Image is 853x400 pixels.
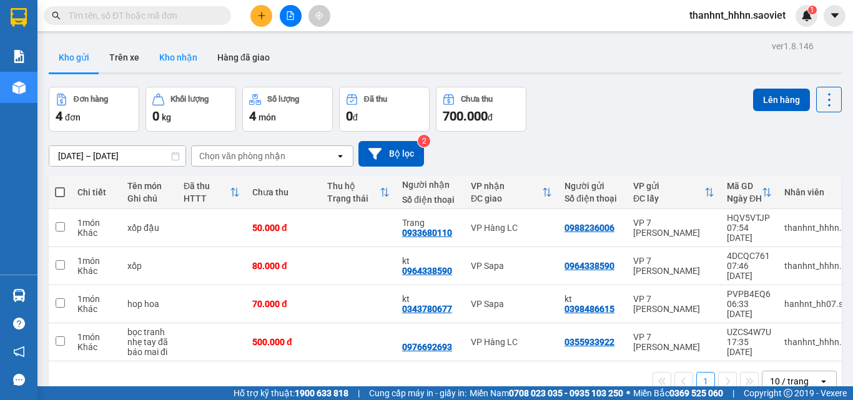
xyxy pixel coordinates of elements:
div: 07:46 [DATE] [727,261,772,281]
div: Ghi chú [127,193,171,203]
img: warehouse-icon [12,289,26,302]
strong: 0708 023 035 - 0935 103 250 [509,388,623,398]
div: 500.000 đ [252,337,315,347]
div: VP Sapa [471,299,552,309]
div: Người gửi [565,181,621,191]
img: logo-vxr [11,8,27,27]
div: 07:54 [DATE] [727,223,772,243]
div: 1 món [77,294,115,304]
span: notification [13,346,25,358]
button: Đã thu0đ [339,87,430,132]
span: search [52,11,61,20]
div: 06:33 [DATE] [727,299,772,319]
strong: 1900 633 818 [295,388,348,398]
div: Khác [77,228,115,238]
button: caret-down [824,5,846,27]
div: Tên món [127,181,171,191]
div: 0355933922 [565,337,614,347]
div: VP 7 [PERSON_NAME] [633,332,714,352]
div: ĐC giao [471,193,542,203]
div: Trạng thái [327,193,380,203]
div: 0988236006 [565,223,614,233]
input: Tìm tên, số ĐT hoặc mã đơn [69,9,216,22]
div: VP 7 [PERSON_NAME] [633,294,714,314]
span: message [13,374,25,386]
div: UZCS4W7U [727,327,772,337]
div: PVPB4EQ6 [727,289,772,299]
div: ĐC lấy [633,193,704,203]
div: VP nhận [471,181,542,191]
button: plus [250,5,272,27]
sup: 2 [418,135,430,147]
div: VP gửi [633,181,704,191]
div: 0398486615 [565,304,614,314]
span: đơn [65,112,81,122]
div: 0933680110 [402,228,452,238]
img: warehouse-icon [12,81,26,94]
div: HTTT [184,193,230,203]
span: 700.000 [443,109,488,124]
div: hop hoa [127,299,171,309]
div: VP Hàng LC [471,223,552,233]
span: Miền Nam [470,386,623,400]
span: plus [257,11,266,20]
svg: open [819,376,829,386]
div: Ngày ĐH [727,193,762,203]
span: 0 [152,109,159,124]
th: Toggle SortBy [627,176,721,209]
input: Select a date range. [49,146,185,166]
div: 0964338590 [565,261,614,271]
div: nhẹ tay đã báo mai đi [127,337,171,357]
button: aim [308,5,330,27]
button: Kho gửi [49,42,99,72]
div: Khác [77,342,115,352]
div: Người nhận [402,180,458,190]
div: 1 món [77,218,115,228]
div: ver 1.8.146 [772,39,814,53]
div: Chưa thu [252,187,315,197]
button: file-add [280,5,302,27]
th: Toggle SortBy [465,176,558,209]
th: Toggle SortBy [721,176,778,209]
div: Đơn hàng [74,95,108,104]
img: icon-new-feature [801,10,812,21]
button: Khối lượng0kg [145,87,236,132]
span: 4 [249,109,256,124]
div: Số điện thoại [565,193,621,203]
span: aim [315,11,323,20]
span: question-circle [13,318,25,329]
div: HQV5VTJP [727,213,772,223]
div: 80.000 đ [252,261,315,271]
button: Đơn hàng4đơn [49,87,139,132]
div: Số điện thoại [402,195,458,205]
div: Mã GD [727,181,762,191]
button: 1 [696,372,715,391]
span: đ [353,112,358,122]
div: xốp đậu [127,223,171,233]
span: | [732,386,734,400]
div: 17:35 [DATE] [727,337,772,357]
sup: 1 [808,6,817,14]
span: file-add [286,11,295,20]
button: Chưa thu700.000đ [436,87,526,132]
span: thanhnt_hhhn.saoviet [679,7,796,23]
div: Khác [77,304,115,314]
div: 4DCQC761 [727,251,772,261]
span: Cung cấp máy in - giấy in: [369,386,466,400]
span: Hỗ trợ kỹ thuật: [234,386,348,400]
span: 0 [346,109,353,124]
svg: open [335,151,345,161]
div: 1 món [77,332,115,342]
button: Số lượng4món [242,87,333,132]
span: 4 [56,109,62,124]
div: Thu hộ [327,181,380,191]
div: Đã thu [364,95,387,104]
div: Đã thu [184,181,230,191]
span: | [358,386,360,400]
div: kt [402,294,458,304]
button: Kho nhận [149,42,207,72]
div: Số lượng [267,95,299,104]
div: Trang [402,218,458,228]
div: Khối lượng [170,95,209,104]
div: bọc tranh [127,327,171,337]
